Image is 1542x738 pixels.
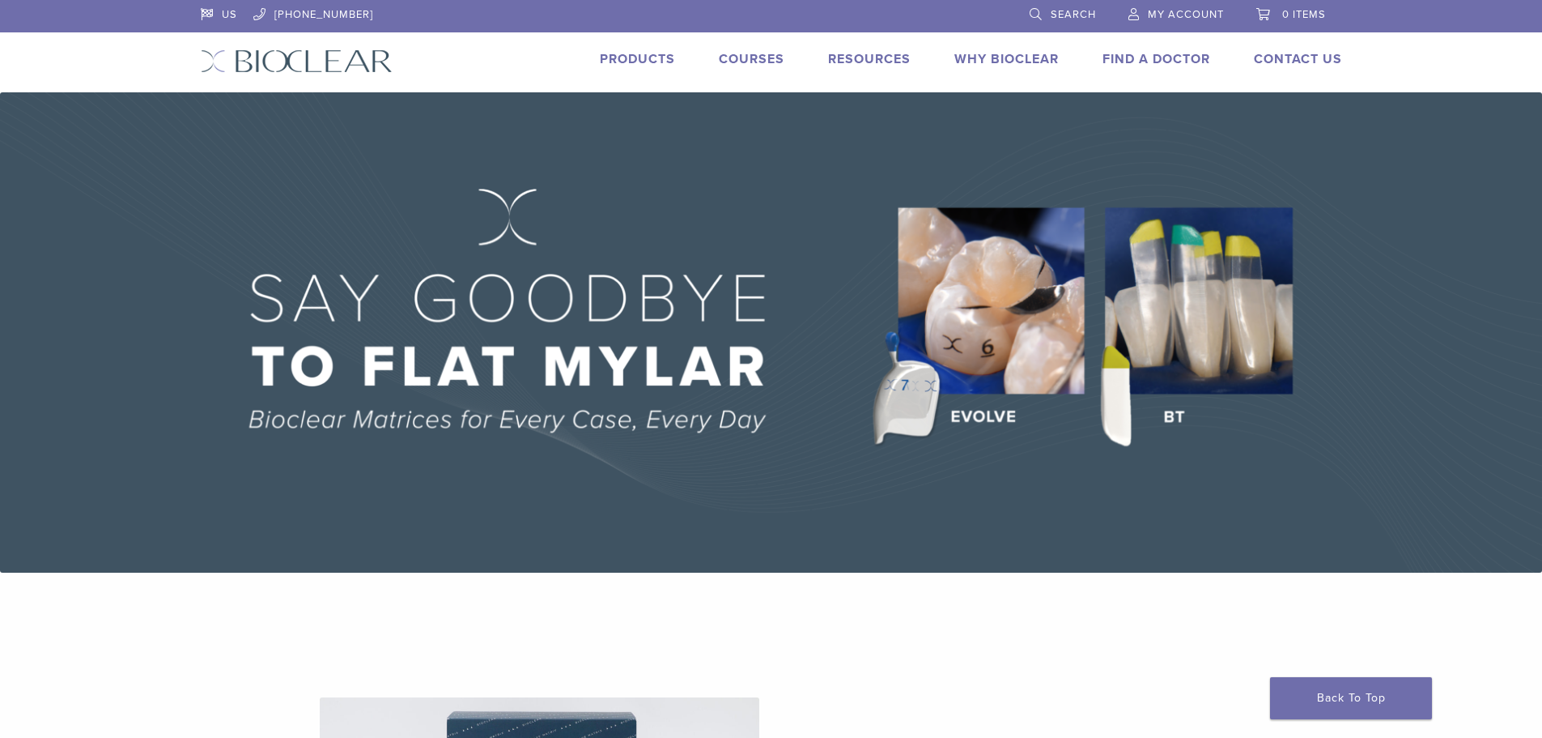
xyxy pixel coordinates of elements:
[1148,8,1224,21] span: My Account
[600,51,675,67] a: Products
[1254,51,1342,67] a: Contact Us
[1051,8,1096,21] span: Search
[828,51,911,67] a: Resources
[954,51,1059,67] a: Why Bioclear
[1282,8,1326,21] span: 0 items
[1102,51,1210,67] a: Find A Doctor
[1270,677,1432,719] a: Back To Top
[201,49,393,73] img: Bioclear
[719,51,784,67] a: Courses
